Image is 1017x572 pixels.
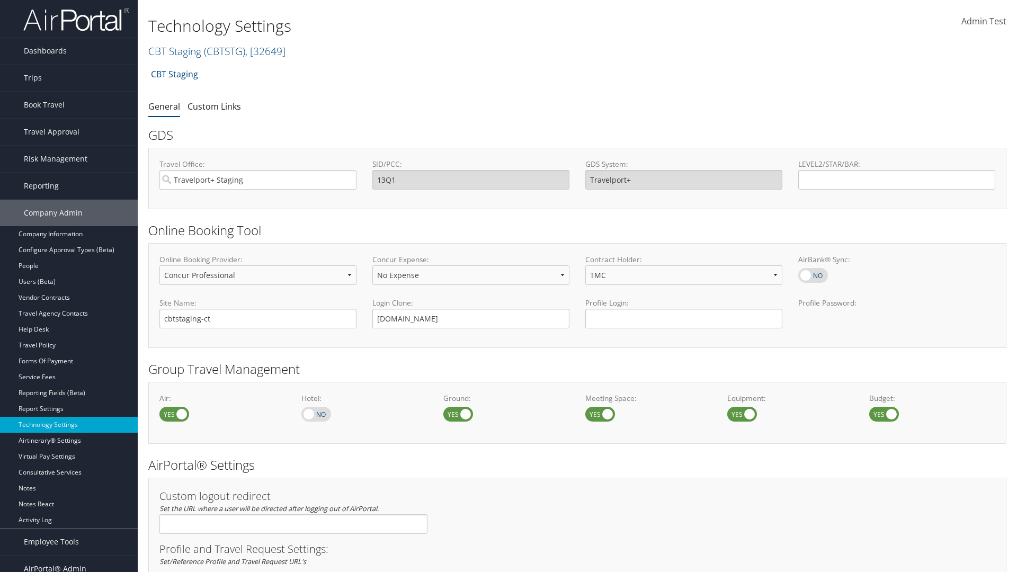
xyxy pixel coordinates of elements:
h2: Group Travel Management [148,360,1006,378]
input: Profile Login: [585,309,782,328]
em: Set the URL where a user will be directed after logging out of AirPortal. [159,504,379,513]
span: Trips [24,65,42,91]
a: CBT Staging [148,44,286,58]
a: Custom Links [188,101,241,112]
label: Meeting Space: [585,393,711,404]
img: airportal-logo.png [23,7,129,32]
label: Profile Password: [798,298,995,328]
a: Admin Test [961,5,1006,38]
label: Hotel: [301,393,427,404]
label: Concur Expense: [372,254,569,265]
label: AirBank® Sync: [798,254,995,265]
label: Online Booking Provider: [159,254,356,265]
span: Employee Tools [24,529,79,555]
label: Profile Login: [585,298,782,328]
h2: GDS [148,126,998,144]
a: CBT Staging [151,64,198,85]
label: Equipment: [727,393,853,404]
label: Travel Office: [159,159,356,169]
span: Admin Test [961,15,1006,27]
label: LEVEL2/STAR/BAR: [798,159,995,169]
label: Ground: [443,393,569,404]
span: Risk Management [24,146,87,172]
label: AirBank® Sync [798,268,828,283]
span: ( CBTSTG ) [204,44,245,58]
label: Air: [159,393,286,404]
span: , [ 32649 ] [245,44,286,58]
h3: Profile and Travel Request Settings: [159,544,995,555]
span: Dashboards [24,38,67,64]
em: Set/Reference Profile and Travel Request URL's [159,557,306,566]
a: General [148,101,180,112]
label: Budget: [869,393,995,404]
label: Contract Holder: [585,254,782,265]
h3: Custom logout redirect [159,491,427,502]
h2: AirPortal® Settings [148,456,1006,474]
h2: Online Booking Tool [148,221,1006,239]
label: Login Clone: [372,298,569,308]
span: Company Admin [24,200,83,226]
label: Site Name: [159,298,356,308]
span: Book Travel [24,92,65,118]
span: Reporting [24,173,59,199]
span: Travel Approval [24,119,79,145]
label: GDS System: [585,159,782,169]
h1: Technology Settings [148,15,720,37]
label: SID/PCC: [372,159,569,169]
